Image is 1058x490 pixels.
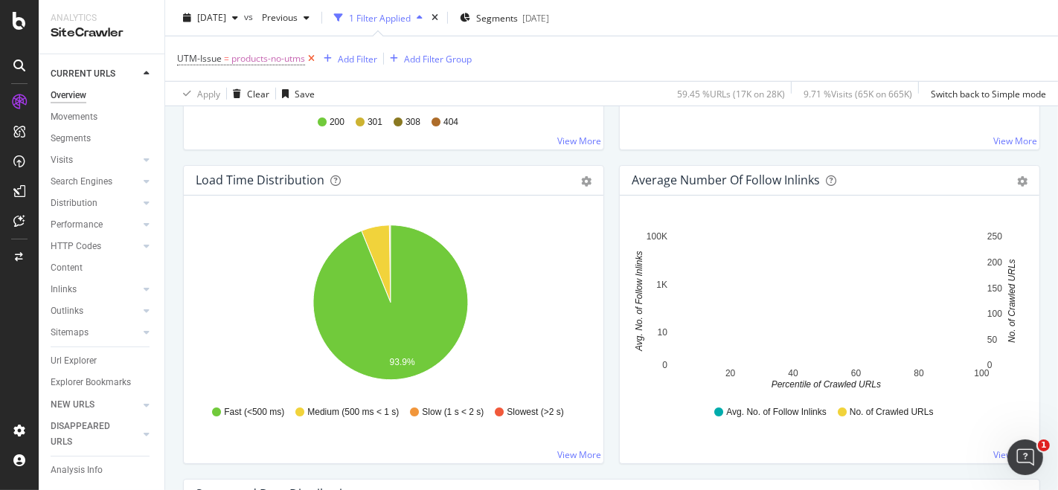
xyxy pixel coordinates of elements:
[244,10,256,22] span: vs
[51,174,139,190] a: Search Engines
[51,462,103,478] div: Analysis Info
[256,6,315,30] button: Previous
[307,406,399,419] span: Medium (500 ms < 1 s)
[51,109,154,125] a: Movements
[177,52,222,65] span: UTM-Issue
[51,25,153,42] div: SiteCrawler
[404,52,472,65] div: Add Filter Group
[507,406,563,419] span: Slowest (>2 s)
[51,196,139,211] a: Distribution
[51,375,154,390] a: Explorer Bookmarks
[1007,439,1043,475] iframe: Intercom live chat
[51,303,83,319] div: Outlinks
[51,419,139,450] a: DISAPPEARED URLS
[295,87,315,100] div: Save
[224,406,284,419] span: Fast (<500 ms)
[328,6,429,30] button: 1 Filter Applied
[384,50,472,68] button: Add Filter Group
[196,219,586,392] svg: A chart.
[51,353,97,369] div: Url Explorer
[993,448,1037,461] a: View More
[658,328,668,338] text: 10
[987,309,1002,319] text: 100
[51,88,154,103] a: Overview
[914,368,924,378] text: 80
[634,251,644,352] text: Avg. No. of Follow Inlinks
[256,11,298,24] span: Previous
[227,82,269,106] button: Clear
[662,360,667,370] text: 0
[51,260,154,276] a: Content
[632,173,820,187] div: Average Number of Follow Inlinks
[1038,439,1050,451] span: 1
[647,232,667,242] text: 100K
[851,368,862,378] text: 60
[850,406,934,419] span: No. of Crawled URLs
[368,116,382,129] span: 301
[177,6,244,30] button: [DATE]
[51,325,139,341] a: Sitemaps
[197,11,226,24] span: 2025 Oct. 8th
[405,116,420,129] span: 308
[1017,176,1027,187] div: gear
[443,116,458,129] span: 404
[725,368,736,378] text: 20
[522,11,549,24] div: [DATE]
[51,174,112,190] div: Search Engines
[557,448,601,461] a: View More
[51,303,139,319] a: Outlinks
[51,152,73,168] div: Visits
[51,397,139,413] a: NEW URLS
[51,260,83,276] div: Content
[656,280,667,290] text: 1K
[454,6,555,30] button: Segments[DATE]
[51,462,154,478] a: Analysis Info
[330,116,344,129] span: 200
[177,82,220,106] button: Apply
[931,87,1046,100] div: Switch back to Simple mode
[51,239,101,254] div: HTTP Codes
[276,82,315,106] button: Save
[987,361,993,371] text: 0
[925,82,1046,106] button: Switch back to Simple mode
[349,11,411,24] div: 1 Filter Applied
[224,52,229,65] span: =
[51,375,131,390] div: Explorer Bookmarks
[422,406,484,419] span: Slow (1 s < 2 s)
[632,219,1022,392] svg: A chart.
[557,135,601,147] a: View More
[51,397,94,413] div: NEW URLS
[772,380,881,390] text: Percentile of Crawled URLs
[788,368,798,378] text: 40
[429,10,441,25] div: times
[51,217,139,233] a: Performance
[390,357,415,367] text: 93.9%
[51,196,97,211] div: Distribution
[338,52,377,65] div: Add Filter
[318,50,377,68] button: Add Filter
[51,282,139,297] a: Inlinks
[196,173,324,187] div: Load Time Distribution
[51,109,97,125] div: Movements
[804,87,912,100] div: 9.71 % Visits ( 65K on 665K )
[987,283,1002,294] text: 150
[51,217,103,233] div: Performance
[197,87,220,100] div: Apply
[677,87,785,100] div: 59.45 % URLs ( 17K on 28K )
[51,325,89,341] div: Sitemaps
[51,131,91,146] div: Segments
[247,87,269,100] div: Clear
[987,335,998,345] text: 50
[51,131,154,146] a: Segments
[51,353,154,369] a: Url Explorer
[51,66,115,82] div: CURRENT URLS
[726,406,827,419] span: Avg. No. of Follow Inlinks
[51,239,139,254] a: HTTP Codes
[51,66,139,82] a: CURRENT URLS
[51,88,86,103] div: Overview
[51,419,126,450] div: DISAPPEARED URLS
[51,282,77,297] div: Inlinks
[987,257,1002,268] text: 200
